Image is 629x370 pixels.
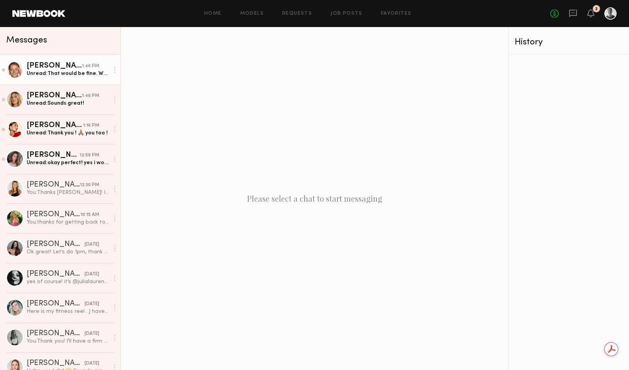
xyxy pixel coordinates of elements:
div: yes of course! it’s @julialaurenmccallum [27,278,109,285]
div: 2 [595,7,598,11]
div: You: Thanks [PERSON_NAME]! I'm sending to my client [DATE] [27,189,109,196]
div: [PERSON_NAME] [27,330,85,338]
div: 12:59 PM [80,152,99,159]
div: 1:16 PM [83,122,99,129]
div: You: thanks for getting back to me so quick! [27,219,109,226]
div: Unread: Thank you ! 🙏🏽 you too ! [27,129,109,137]
div: Unread: okay perfect! yes i would be available [27,159,109,166]
a: Home [204,11,222,16]
div: [DATE] [85,330,99,338]
div: 10:15 AM [80,211,99,219]
div: [PERSON_NAME] [27,181,80,189]
div: Please select a chat to start messaging [121,27,508,370]
span: Messages [6,36,47,45]
div: [PERSON_NAME] [27,211,80,219]
a: Requests [282,11,312,16]
div: Unread: That would be fine. What hours would you need me? [27,70,109,77]
div: History [515,38,623,47]
a: Models [240,11,264,16]
div: [PERSON_NAME] [27,122,83,129]
div: [PERSON_NAME] [27,300,85,308]
div: [PERSON_NAME] [27,92,82,100]
div: [DATE] [85,360,99,367]
div: 1:46 PM [82,92,99,100]
div: [DATE] [85,241,99,248]
div: [PERSON_NAME] [27,270,85,278]
div: Ok great! Let’s do 1pm, thank you [27,248,109,256]
a: Favorites [381,11,412,16]
div: Unread: Sounds great! [27,100,109,107]
div: [DATE] [85,300,99,308]
div: You: Thank you! I'll have a firm answer by [DATE] [27,338,109,345]
div: [DATE] [85,271,99,278]
div: [PERSON_NAME] [27,151,80,159]
div: 1:46 PM [82,63,99,70]
a: Job Posts [331,11,363,16]
div: [PERSON_NAME] [27,62,82,70]
div: [PERSON_NAME] [27,241,85,248]
div: [PERSON_NAME] [27,360,85,367]
div: Here is my fitness reel . J have a new one too. I was shooting for LA FITNESS and other gyms too! [27,308,109,315]
div: 12:30 PM [80,182,99,189]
